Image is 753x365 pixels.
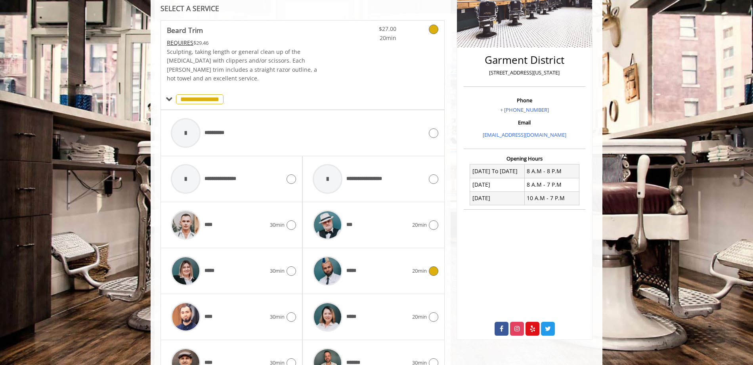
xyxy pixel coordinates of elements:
a: [EMAIL_ADDRESS][DOMAIN_NAME] [483,131,566,138]
span: 30min [270,313,285,321]
td: [DATE] [470,178,525,191]
span: 30min [270,267,285,275]
td: 10 A.M - 7 P.M [524,191,579,205]
h3: Opening Hours [464,156,585,161]
b: Beard Trim [167,25,203,36]
p: [STREET_ADDRESS][US_STATE] [466,69,583,77]
a: + [PHONE_NUMBER] [500,106,549,113]
span: This service needs some Advance to be paid before we block your appointment [167,39,193,46]
h3: Phone [466,97,583,103]
h3: Email [466,120,583,125]
span: $27.00 [350,25,396,33]
td: 8 A.M - 8 P.M [524,164,579,178]
span: 20min [412,313,427,321]
h2: Garment District [466,54,583,66]
p: Sculpting, taking length or general clean up of the [MEDICAL_DATA] with clippers and/or scissors.... [167,48,326,83]
span: 20min [412,267,427,275]
span: 20min [350,34,396,42]
td: [DATE] [470,191,525,205]
td: [DATE] To [DATE] [470,164,525,178]
div: SELECT A SERVICE [161,5,445,12]
td: 8 A.M - 7 P.M [524,178,579,191]
span: 30min [270,221,285,229]
div: $29.46 [167,38,326,47]
span: 20min [412,221,427,229]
